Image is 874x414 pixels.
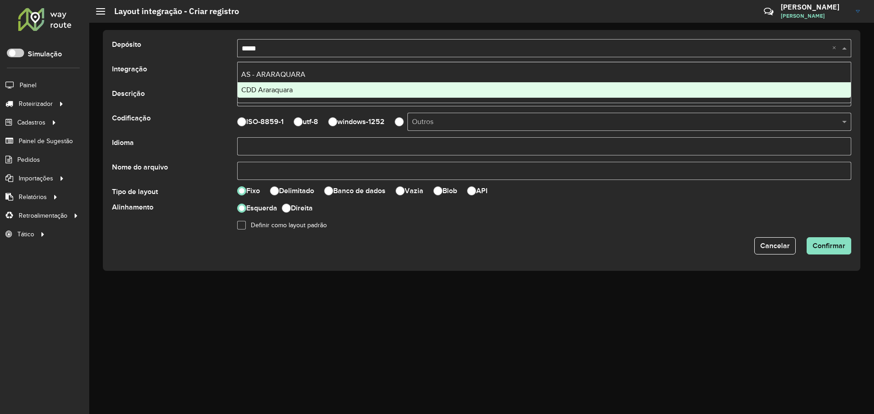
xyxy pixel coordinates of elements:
[832,43,840,54] span: Clear all
[279,187,314,195] label: Delimitado
[754,237,796,254] button: Cancelar
[28,49,62,60] label: Simulação
[246,118,284,125] label: ISO-8859-1
[17,155,40,165] span: Pedidos
[107,88,232,109] label: Descrição
[246,222,327,229] label: Definir como layout padrão
[107,64,232,84] label: Integração
[333,187,386,195] label: Banco de dados
[246,205,277,212] label: Esquerda
[813,242,845,249] span: Confirmar
[337,118,385,125] label: windows-1252
[781,3,849,11] h3: [PERSON_NAME]
[17,229,34,239] span: Tático
[20,80,36,90] span: Painel
[405,187,423,195] label: Vazia
[19,136,73,146] span: Painel de Sugestão
[107,186,232,198] label: Tipo de layout
[476,187,488,195] label: API
[107,39,232,60] label: Depósito
[303,118,318,125] label: utf-8
[291,205,313,212] label: Direita
[246,187,260,195] label: Fixo
[19,174,53,183] span: Importações
[19,99,53,109] span: Roteirizador
[19,192,47,202] span: Relatórios
[241,86,293,94] span: CDD Araraquara
[241,70,305,78] span: AS - ARARAQUARA
[107,202,232,215] label: Alinhamento
[105,6,239,16] h2: Layout integração - Criar registro
[107,162,232,182] label: Nome do arquivo
[17,118,46,127] span: Cadastros
[760,242,790,249] span: Cancelar
[107,113,232,133] label: Codificação
[107,137,232,158] label: Idioma
[807,237,851,254] button: Confirmar
[759,2,778,21] a: Contato Rápido
[442,187,457,195] label: Blob
[781,12,849,20] span: [PERSON_NAME]
[237,62,851,103] ng-dropdown-panel: Options list
[19,211,67,220] span: Retroalimentação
